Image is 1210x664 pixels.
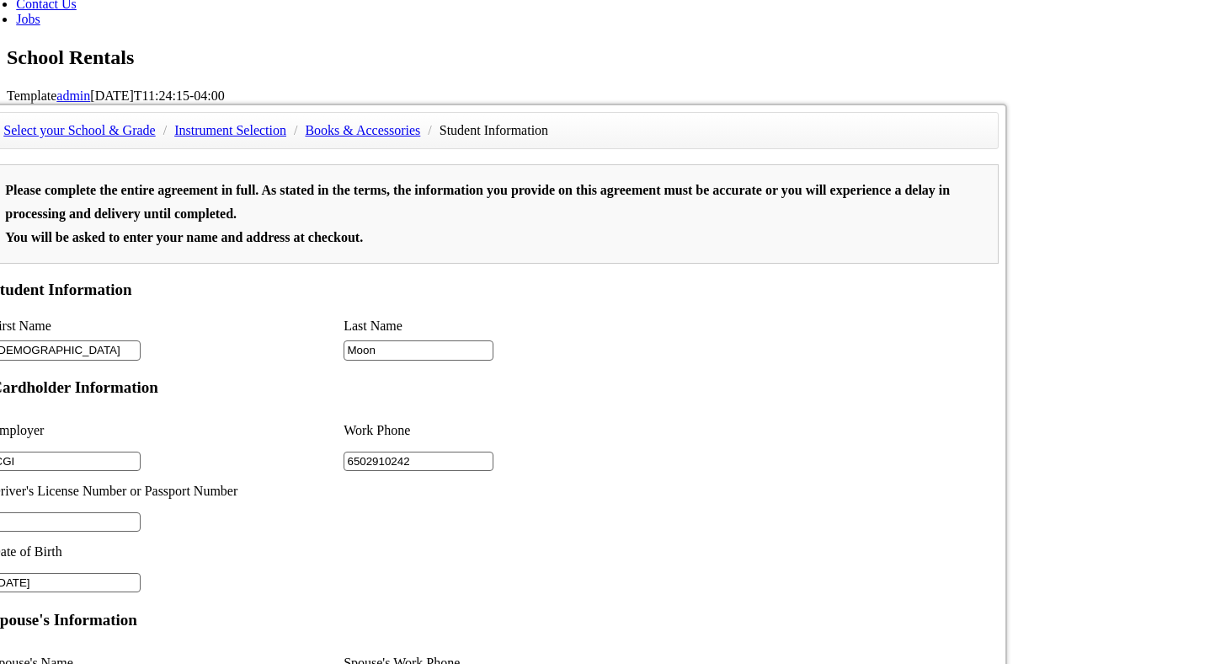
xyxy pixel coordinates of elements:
span: of 2 [185,4,211,23]
span: Template [7,88,56,103]
span: / [290,123,301,137]
input: Page [140,3,185,22]
select: Zoom [480,4,600,22]
li: Student Information [440,119,548,142]
span: / [424,123,435,137]
li: Last Name [344,314,696,338]
span: / [159,123,171,137]
a: Instrument Selection [174,123,286,137]
span: [DATE]T11:24:15-04:00 [90,88,224,103]
a: Books & Accessories [305,123,420,137]
a: Select your School & Grade [3,123,155,137]
li: Work Phone [344,412,696,449]
a: admin [56,88,90,103]
a: Jobs [16,12,40,26]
